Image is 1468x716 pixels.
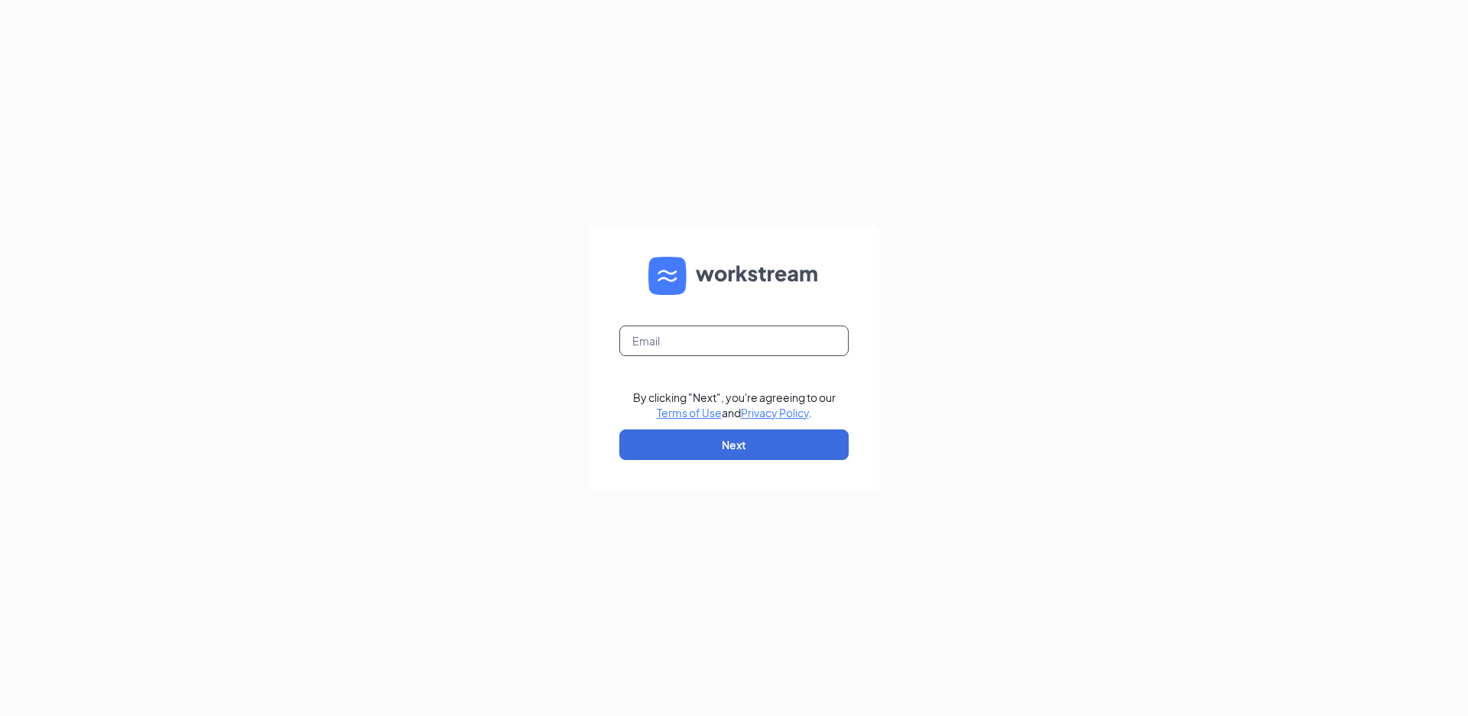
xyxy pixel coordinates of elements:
img: WS logo and Workstream text [648,257,820,295]
button: Next [619,429,849,460]
input: Email [619,326,849,356]
div: By clicking "Next", you're agreeing to our and . [633,390,836,420]
a: Privacy Policy [741,406,809,420]
a: Terms of Use [657,406,722,420]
